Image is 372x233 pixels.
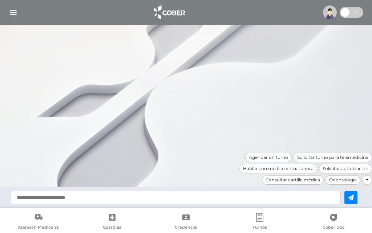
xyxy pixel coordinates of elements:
[319,164,372,173] div: Solicitar autorización
[294,153,372,162] div: Solicitar turno para telemedicina
[75,213,149,232] a: Guardias
[175,225,197,231] span: Credencial
[323,225,344,231] span: Cober Doc
[149,213,223,232] a: Credencial
[18,225,59,231] span: Atención Médica Ya
[103,225,121,231] span: Guardias
[239,164,317,173] div: Hablar con médico virtual ahora
[262,175,324,185] div: Consultar cartilla médica
[245,153,292,162] div: Agendar un turno
[252,225,267,231] span: Turnos
[223,213,297,232] a: Turnos
[1,213,75,232] a: Atención Médica Ya
[9,8,18,17] img: Cober_menu-lines-white.svg
[325,175,360,185] div: Odontología
[323,5,337,19] img: profile-placeholder.svg
[150,4,188,21] img: logo_cober_home-white.png
[297,213,371,232] a: Cober Doc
